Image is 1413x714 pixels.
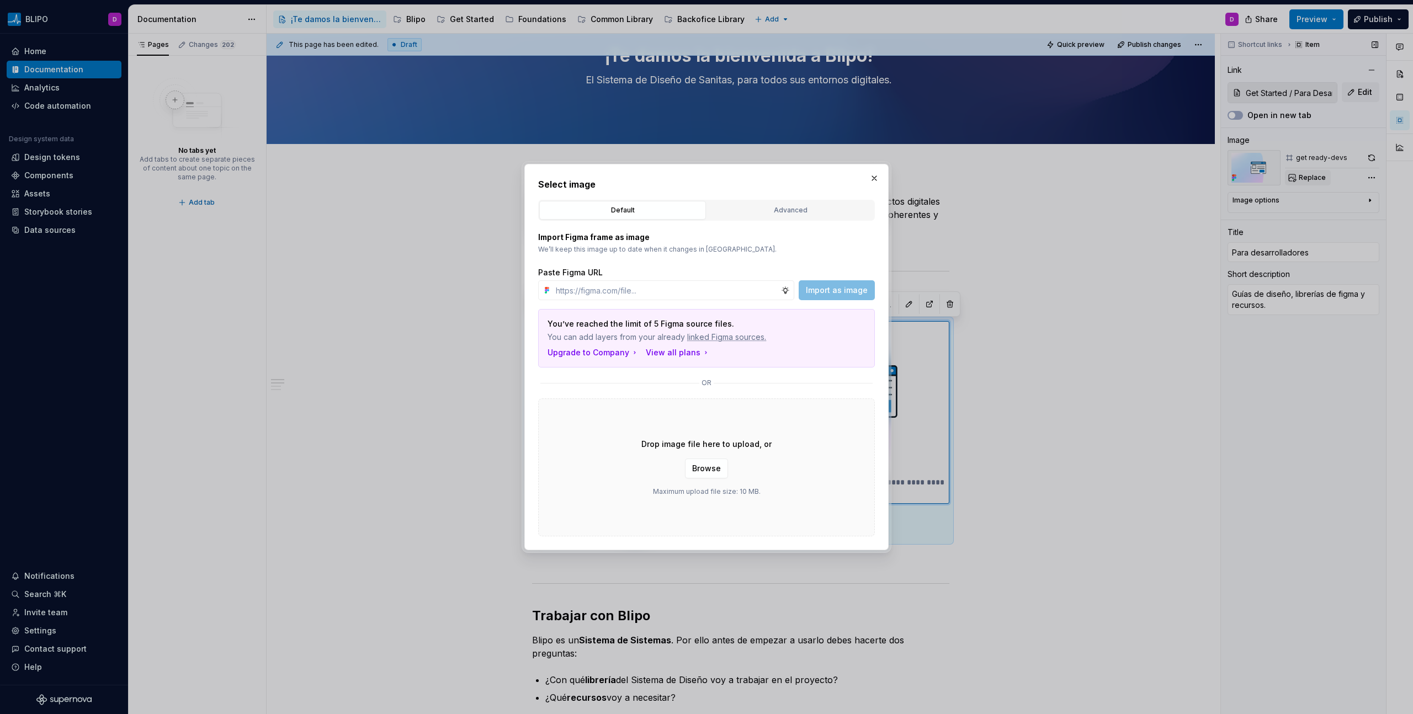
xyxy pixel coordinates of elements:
[646,347,710,358] button: View all plans
[551,280,781,300] input: https://figma.com/file...
[685,459,728,478] button: Browse
[687,332,766,343] span: linked Figma sources.
[653,487,761,496] p: Maximum upload file size: 10 MB.
[538,232,875,243] p: Import Figma frame as image
[538,267,603,278] label: Paste Figma URL
[548,347,639,358] button: Upgrade to Company
[692,463,721,474] span: Browse
[538,178,875,191] h2: Select image
[548,318,788,329] p: You’ve reached the limit of 5 Figma source files.
[702,379,711,387] p: or
[543,205,702,216] div: Default
[711,205,870,216] div: Advanced
[548,332,788,343] span: You can add layers from your already
[641,439,772,450] p: Drop image file here to upload, or
[538,245,875,254] p: We’ll keep this image up to date when it changes in [GEOGRAPHIC_DATA].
